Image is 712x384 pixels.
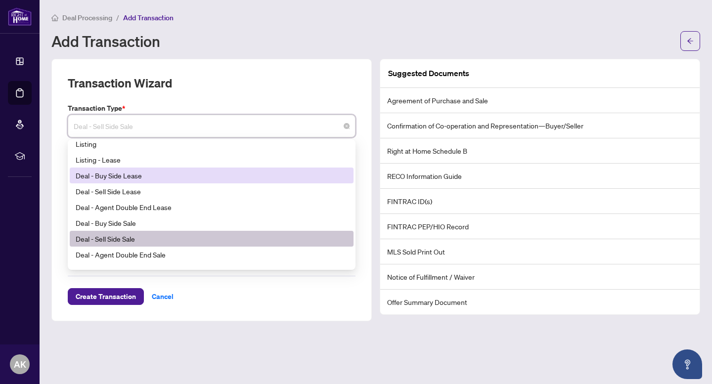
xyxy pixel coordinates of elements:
[116,12,119,23] li: /
[70,183,354,199] div: Deal - Sell Side Lease
[70,247,354,262] div: Deal - Agent Double End Sale
[74,117,350,135] span: Deal - Sell Side Sale
[76,138,348,149] div: Listing
[380,264,700,290] li: Notice of Fulfillment / Waiver
[76,154,348,165] div: Listing - Lease
[51,14,58,21] span: home
[68,75,172,91] h2: Transaction Wizard
[380,214,700,239] li: FINTRAC PEP/HIO Record
[380,164,700,189] li: RECO Information Guide
[687,38,694,44] span: arrow-left
[380,138,700,164] li: Right at Home Schedule B
[70,231,354,247] div: Deal - Sell Side Sale
[8,7,32,26] img: logo
[70,199,354,215] div: Deal - Agent Double End Lease
[51,33,160,49] h1: Add Transaction
[76,265,348,276] div: Deal - Sell Side Assignment
[14,357,26,371] span: AK
[70,215,354,231] div: Deal - Buy Side Sale
[388,67,469,80] article: Suggested Documents
[144,288,181,305] button: Cancel
[70,262,354,278] div: Deal - Sell Side Assignment
[152,289,174,304] span: Cancel
[70,168,354,183] div: Deal - Buy Side Lease
[76,170,348,181] div: Deal - Buy Side Lease
[672,349,702,379] button: Open asap
[380,189,700,214] li: FINTRAC ID(s)
[380,239,700,264] li: MLS Sold Print Out
[68,288,144,305] button: Create Transaction
[380,88,700,113] li: Agreement of Purchase and Sale
[76,217,348,228] div: Deal - Buy Side Sale
[344,123,350,129] span: close-circle
[76,186,348,197] div: Deal - Sell Side Lease
[76,249,348,260] div: Deal - Agent Double End Sale
[70,136,354,152] div: Listing
[76,202,348,213] div: Deal - Agent Double End Lease
[380,113,700,138] li: Confirmation of Co-operation and Representation—Buyer/Seller
[62,13,112,22] span: Deal Processing
[76,289,136,304] span: Create Transaction
[380,290,700,314] li: Offer Summary Document
[76,233,348,244] div: Deal - Sell Side Sale
[70,152,354,168] div: Listing - Lease
[68,103,356,114] label: Transaction Type
[123,13,174,22] span: Add Transaction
